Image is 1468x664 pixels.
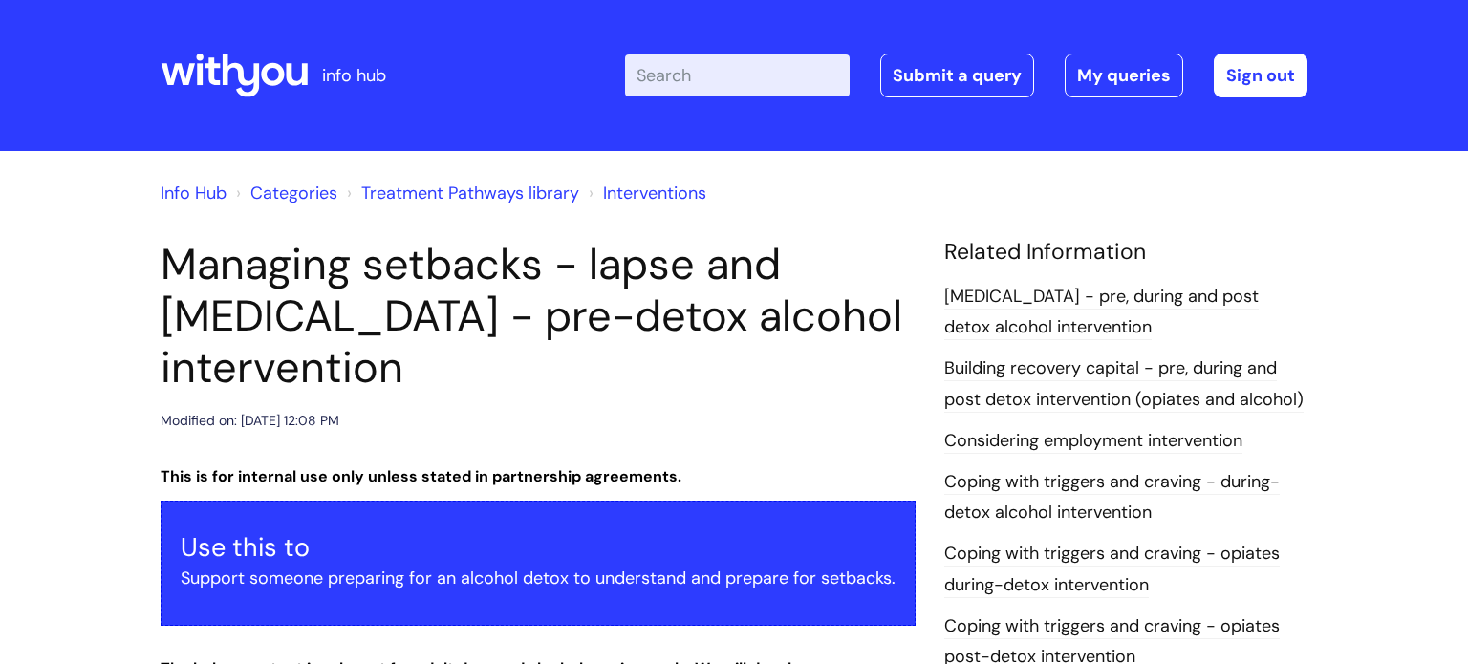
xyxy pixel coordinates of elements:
input: Search [625,54,850,96]
a: Info Hub [161,182,227,204]
a: Submit a query [880,54,1034,97]
a: Categories [250,182,337,204]
a: Interventions [603,182,706,204]
strong: This is for internal use only unless stated in partnership agreements. [161,466,681,486]
p: Support someone preparing for an alcohol detox to understand and prepare for setbacks. [181,563,896,593]
a: Coping with triggers and craving - during-detox alcohol intervention [944,470,1280,525]
div: | - [625,54,1307,97]
a: Treatment Pathways library [361,182,579,204]
a: My queries [1065,54,1183,97]
li: Solution home [231,178,337,208]
div: Modified on: [DATE] 12:08 PM [161,409,339,433]
a: Building recovery capital - pre, during and post detox intervention (opiates and alcohol) [944,356,1304,412]
h1: Managing setbacks - lapse and [MEDICAL_DATA] - pre-detox alcohol intervention [161,239,916,394]
a: Coping with triggers and craving - opiates during-detox intervention [944,542,1280,597]
h3: Use this to [181,532,896,563]
li: Treatment Pathways library [342,178,579,208]
a: Considering employment intervention [944,429,1242,454]
a: Sign out [1214,54,1307,97]
p: info hub [322,60,386,91]
li: Interventions [584,178,706,208]
a: [MEDICAL_DATA] - pre, during and post detox alcohol intervention [944,285,1259,340]
h4: Related Information [944,239,1307,266]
